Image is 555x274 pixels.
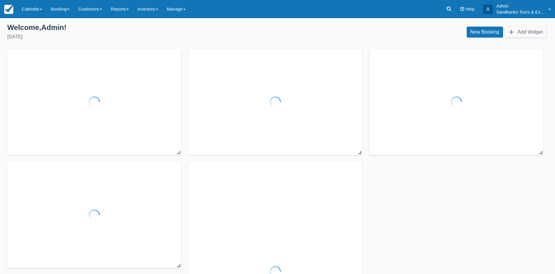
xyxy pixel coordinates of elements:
p: Admin [496,3,545,9]
div: Welcome , Admin ! [7,23,273,32]
p: Sandbanks Tours & Experiences [496,9,545,15]
span: Help [466,7,475,11]
button: Add Widget [505,27,547,38]
i: Help [460,7,464,11]
img: checkfront-main-nav-mini-logo.png [4,5,13,14]
div: [DATE] [7,33,273,41]
div: A [483,5,493,14]
a: New Booking [467,27,503,38]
